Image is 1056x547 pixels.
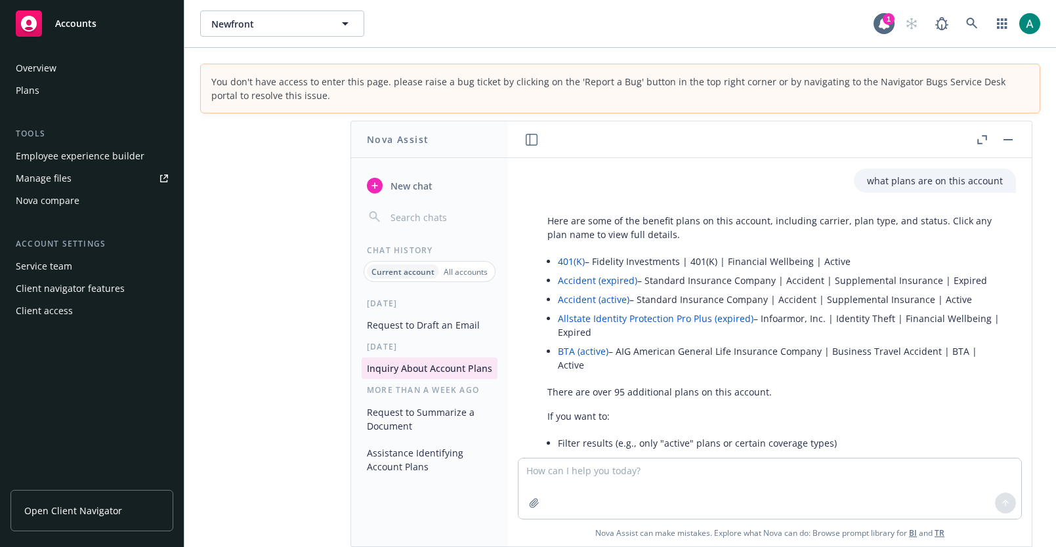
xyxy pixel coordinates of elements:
li: – Fidelity Investments | 401(K) | Financial Wellbeing | Active [558,252,1003,271]
span: Open Client Navigator [24,504,122,517]
span: Accounts [55,18,96,29]
div: 1 [883,13,895,25]
p: All accounts [444,266,488,277]
a: Manage files [11,168,173,189]
li: – Standard Insurance Company | Accident | Supplemental Insurance | Active [558,290,1003,309]
p: Here are some of the benefit plans on this account, including carrier, plan type, and status. Cli... [547,214,1003,241]
div: Nova compare [16,190,79,211]
div: Account settings [11,237,173,251]
a: Search [959,10,985,37]
a: Accounts [11,5,173,42]
li: Filter results (e.g., only "active" plans or certain coverage types) [558,434,1003,453]
button: New chat [362,174,497,197]
div: You don't have access to enter this page. please raise a bug ticket by clicking on the 'Report a ... [211,75,1029,102]
span: New chat [388,179,433,193]
a: Employee experience builder [11,146,173,167]
div: [DATE] [351,298,508,309]
a: Accident (active) [558,293,629,306]
a: Start snowing [898,10,925,37]
a: Plans [11,80,173,101]
a: Client navigator features [11,278,173,299]
a: Nova compare [11,190,173,211]
a: Client access [11,300,173,321]
a: Service team [11,256,173,277]
a: BTA (active) [558,345,608,357]
input: Search chats [388,208,492,226]
div: Employee experience builder [16,146,144,167]
a: 401(K) [558,255,585,268]
a: Report a Bug [929,10,955,37]
p: If you want to: [547,409,1003,423]
a: Allstate Identity Protection Pro Plus (expired) [558,312,753,325]
p: Current account [371,266,434,277]
button: Assistance Identifying Account Plans [362,442,497,477]
img: photo [1019,13,1040,34]
li: – Infoarmor, Inc. | Identity Theft | Financial Wellbeing | Expired [558,309,1003,342]
span: Nova Assist can make mistakes. Explore what Nova can do: Browse prompt library for and [595,519,944,546]
div: Plans [16,80,39,101]
p: There are over 95 additional plans on this account. [547,385,1003,399]
div: Client access [16,300,73,321]
a: Switch app [989,10,1015,37]
span: Newfront [211,17,325,31]
li: See specific plan details (like rates, contributions, attributes) [558,453,1003,472]
div: Chat History [351,245,508,256]
div: Service team [16,256,72,277]
div: Manage files [16,168,72,189]
div: Tools [11,127,173,140]
div: More than a week ago [351,384,508,395]
a: Overview [11,58,173,79]
a: TR [935,527,944,538]
a: BI [909,527,917,538]
button: Request to Summarize a Document [362,401,497,437]
li: – Standard Insurance Company | Accident | Supplemental Insurance | Expired [558,271,1003,290]
button: Inquiry About Account Plans [362,357,497,379]
button: Request to Draft an Email [362,314,497,336]
div: Client navigator features [16,278,125,299]
button: Newfront [200,10,364,37]
h1: Nova Assist [367,132,429,146]
div: [DATE] [351,341,508,352]
div: Overview [16,58,56,79]
li: – AIG American General Life Insurance Company | Business Travel Accident | BTA | Active [558,342,1003,375]
p: what plans are on this account [867,174,1003,188]
a: Accident (expired) [558,274,637,287]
